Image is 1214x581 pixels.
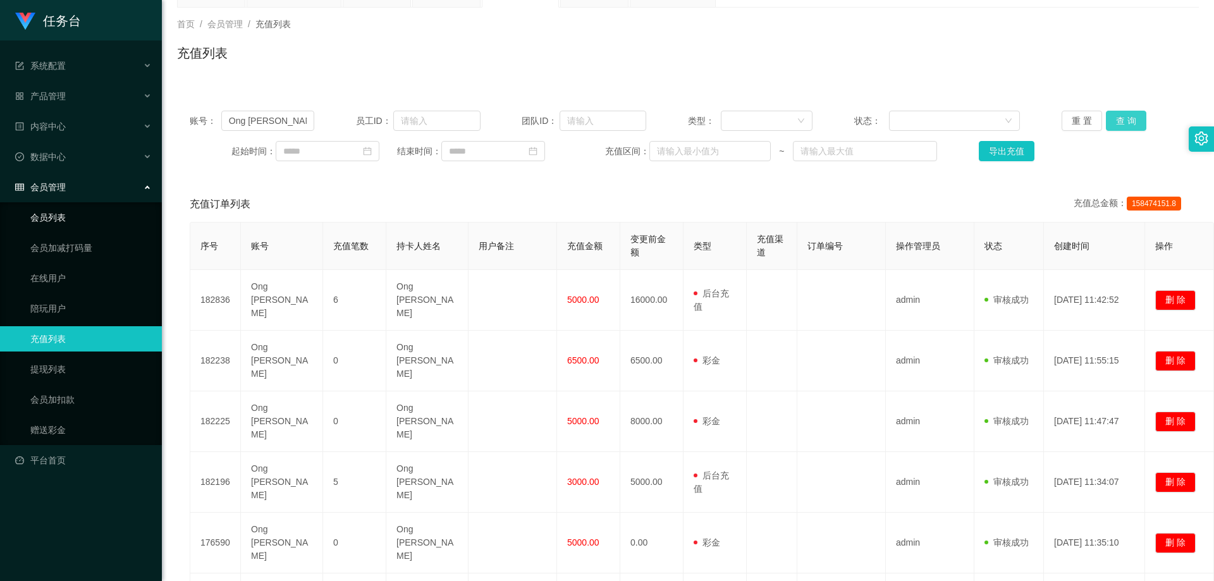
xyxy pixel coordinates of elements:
i: 图标: form [15,61,24,70]
span: ~ [771,145,792,158]
span: 审核成功 [984,537,1029,547]
span: 账号 [251,241,269,251]
td: 182836 [190,270,241,331]
td: Ong [PERSON_NAME] [386,331,469,391]
span: 首页 [177,19,195,29]
span: 158474151.8 [1127,197,1181,211]
span: 状态： [854,114,889,128]
span: 起始时间： [231,145,276,158]
div: 充值总金额： [1074,197,1186,212]
a: 在线用户 [30,266,152,291]
span: 状态 [984,241,1002,251]
td: Ong [PERSON_NAME] [241,452,323,513]
span: 会员管理 [207,19,243,29]
input: 请输入最大值 [793,141,937,161]
td: 0 [323,513,386,573]
td: admin [886,391,974,452]
span: 充值渠道 [757,234,783,257]
td: Ong [PERSON_NAME] [241,391,323,452]
span: 3000.00 [567,477,599,487]
i: 图标: profile [15,122,24,131]
button: 删 除 [1155,351,1196,371]
td: 182225 [190,391,241,452]
span: 后台充值 [694,470,729,494]
span: 充值区间： [605,145,649,158]
span: 充值订单列表 [190,197,250,212]
td: Ong [PERSON_NAME] [241,270,323,331]
a: 图标: dashboard平台首页 [15,448,152,473]
span: 数据中心 [15,152,66,162]
span: 充值列表 [255,19,291,29]
i: 图标: check-circle-o [15,152,24,161]
span: 操作管理员 [896,241,940,251]
td: Ong [PERSON_NAME] [386,513,469,573]
td: 0.00 [620,513,684,573]
td: 8000.00 [620,391,684,452]
td: 0 [323,331,386,391]
i: 图标: calendar [529,147,537,156]
span: 彩金 [694,355,720,365]
span: 类型： [688,114,721,128]
button: 删 除 [1155,533,1196,553]
td: [DATE] 11:34:07 [1044,452,1145,513]
span: 账号： [190,114,221,128]
button: 导出充值 [979,141,1034,161]
a: 充值列表 [30,326,152,352]
i: 图标: down [1005,117,1012,126]
td: admin [886,270,974,331]
a: 任务台 [15,15,81,25]
td: Ong [PERSON_NAME] [386,391,469,452]
td: [DATE] 11:42:52 [1044,270,1145,331]
td: 0 [323,391,386,452]
td: admin [886,513,974,573]
td: 16000.00 [620,270,684,331]
span: 5000.00 [567,537,599,547]
a: 提现列表 [30,357,152,382]
td: 182196 [190,452,241,513]
input: 请输入最小值为 [649,141,771,161]
span: 变更前金额 [630,234,666,257]
span: 操作 [1155,241,1173,251]
button: 查 询 [1106,111,1146,131]
input: 请输入 [560,111,647,131]
span: 彩金 [694,416,720,426]
i: 图标: appstore-o [15,92,24,101]
span: 5000.00 [567,416,599,426]
td: admin [886,331,974,391]
i: 图标: down [797,117,805,126]
td: 6 [323,270,386,331]
span: 彩金 [694,537,720,547]
td: Ong [PERSON_NAME] [241,331,323,391]
span: 订单编号 [807,241,843,251]
span: 会员管理 [15,182,66,192]
span: 后台充值 [694,288,729,312]
span: 类型 [694,241,711,251]
span: 审核成功 [984,477,1029,487]
span: 系统配置 [15,61,66,71]
a: 会员加扣款 [30,387,152,412]
a: 陪玩用户 [30,296,152,321]
td: [DATE] 11:47:47 [1044,391,1145,452]
td: 182238 [190,331,241,391]
i: 图标: table [15,183,24,192]
td: admin [886,452,974,513]
td: Ong [PERSON_NAME] [386,452,469,513]
a: 赠送彩金 [30,417,152,443]
img: logo.9652507e.png [15,13,35,30]
td: [DATE] 11:35:10 [1044,513,1145,573]
input: 请输入 [221,111,314,131]
span: 审核成功 [984,295,1029,305]
td: 176590 [190,513,241,573]
button: 删 除 [1155,290,1196,310]
button: 删 除 [1155,412,1196,432]
td: 6500.00 [620,331,684,391]
span: 充值金额 [567,241,603,251]
td: 5 [323,452,386,513]
h1: 任务台 [43,1,81,41]
span: 充值笔数 [333,241,369,251]
span: 结束时间： [397,145,441,158]
span: 创建时间 [1054,241,1089,251]
i: 图标: setting [1194,131,1208,145]
a: 会员加减打码量 [30,235,152,260]
span: 内容中心 [15,121,66,131]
